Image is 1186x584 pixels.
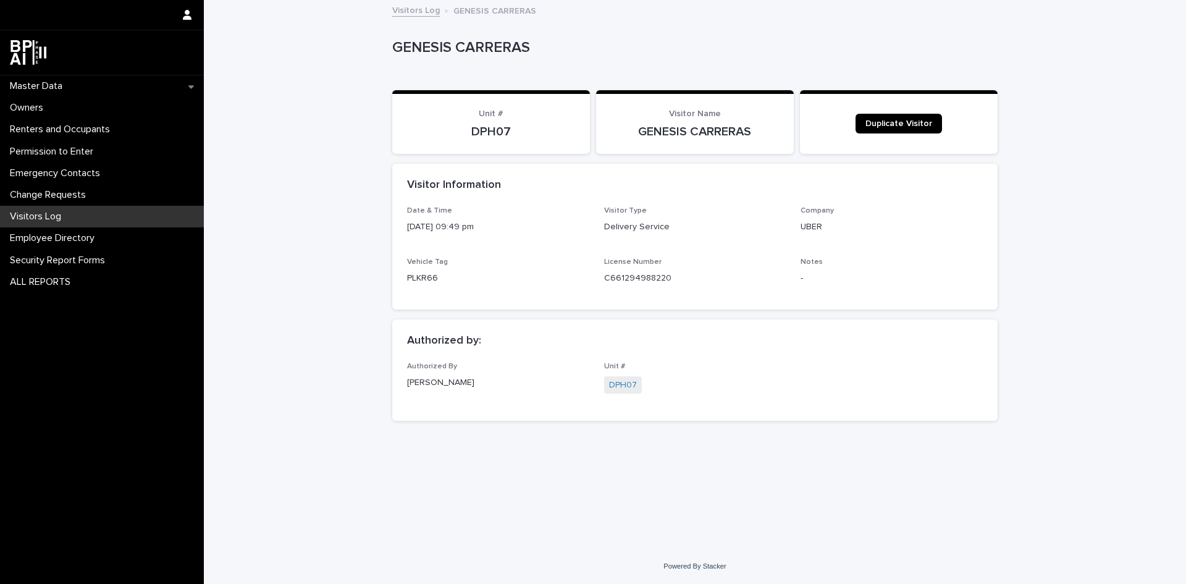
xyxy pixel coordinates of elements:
p: Master Data [5,80,72,92]
p: GENESIS CARRERAS [392,39,993,57]
a: Powered By Stacker [663,562,726,570]
p: UBER [801,221,983,234]
p: GENESIS CARRERAS [611,124,779,139]
p: DPH07 [407,124,575,139]
p: C661294988220 [604,272,786,285]
p: GENESIS CARRERAS [453,3,536,17]
p: Owners [5,102,53,114]
h2: Visitor Information [407,179,501,192]
span: Visitor Name [669,109,721,118]
p: Emergency Contacts [5,167,110,179]
a: Duplicate Visitor [856,114,942,133]
p: Security Report Forms [5,255,115,266]
p: Change Requests [5,189,96,201]
p: Permission to Enter [5,146,103,158]
a: DPH07 [609,379,637,392]
span: Visitor Type [604,207,647,214]
span: Authorized By [407,363,457,370]
p: PLKR66 [407,272,589,285]
span: Date & Time [407,207,452,214]
p: - [801,272,983,285]
p: Renters and Occupants [5,124,120,135]
img: dwgmcNfxSF6WIOOXiGgu [10,40,46,65]
p: ALL REPORTS [5,276,80,288]
span: Duplicate Visitor [865,119,932,128]
span: Unit # [479,109,503,118]
a: Visitors Log [392,2,440,17]
span: Company [801,207,834,214]
p: [DATE] 09:49 pm [407,221,589,234]
span: Unit # [604,363,625,370]
p: Delivery Service [604,221,786,234]
h2: Authorized by: [407,334,481,348]
span: License Number [604,258,662,266]
p: Employee Directory [5,232,104,244]
span: Notes [801,258,823,266]
p: [PERSON_NAME] [407,376,589,389]
span: Vehicle Tag [407,258,448,266]
p: Visitors Log [5,211,71,222]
